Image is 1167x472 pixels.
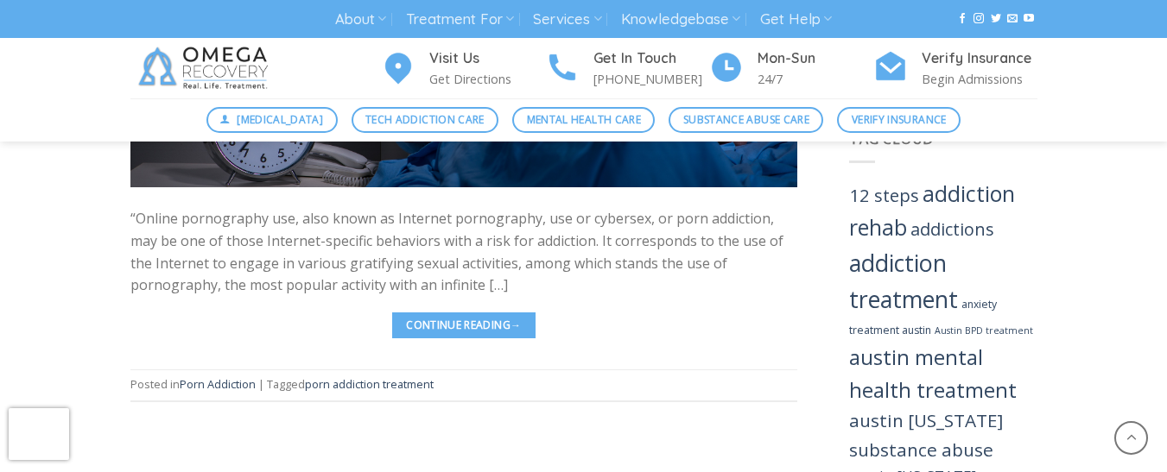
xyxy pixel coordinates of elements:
a: Continue reading→ [392,312,536,338]
a: Substance Abuse Care [669,107,823,133]
a: addiction treatment (40 items) [849,247,958,316]
a: Follow on YouTube [1024,13,1034,25]
a: Tech Addiction Care [352,107,499,133]
a: Visit Us Get Directions [381,47,545,90]
p: Get Directions [429,69,545,89]
a: Go to top [1114,421,1148,455]
a: austin mental health treatment (26 items) [849,343,1017,404]
span: Mental Health Care [527,111,641,128]
p: “Online pornography use, also known as Internet pornography, use or cybersex, or porn addiction, ... [130,208,798,296]
a: austin texas substance abuse (16 items) [849,408,1003,461]
h4: Get In Touch [593,47,709,70]
a: addictions (14 items) [910,217,994,241]
span: [MEDICAL_DATA] [237,111,323,128]
h4: Mon-Sun [758,47,873,70]
a: addiction rehab (29 items) [849,179,1015,242]
iframe: reCAPTCHA [9,408,69,460]
p: Begin Admissions [922,69,1037,89]
span: → [511,317,521,333]
a: Mental Health Care [512,107,655,133]
a: [MEDICAL_DATA] [206,107,338,133]
span: Tagged [267,376,434,392]
p: 24/7 [758,69,873,89]
a: About [335,3,386,35]
a: Send us an email [1007,13,1018,25]
img: Omega Recovery [130,38,282,98]
span: | [258,376,264,392]
a: Austin BPD treatment (3 items) [935,324,1033,337]
a: Follow on Instagram [974,13,984,25]
span: Posted in [130,376,258,392]
span: Verify Insurance [852,111,947,128]
a: 12 steps (15 items) [849,183,919,207]
a: Get In Touch [PHONE_NUMBER] [545,47,709,90]
a: Porn Addiction [180,376,256,392]
span: Tech Addiction Care [365,111,485,128]
a: Follow on Twitter [991,13,1001,25]
a: Get Help [760,3,832,35]
a: Knowledgebase [621,3,740,35]
h4: Visit Us [429,47,545,70]
a: Treatment For [406,3,514,35]
a: Verify Insurance [837,107,961,133]
a: Verify Insurance Begin Admissions [873,47,1037,90]
p: [PHONE_NUMBER] [593,69,709,89]
a: Follow on Facebook [957,13,967,25]
h4: Verify Insurance [922,47,1037,70]
a: Services [533,3,601,35]
span: Substance Abuse Care [683,111,809,128]
a: porn addiction treatment [305,376,434,392]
